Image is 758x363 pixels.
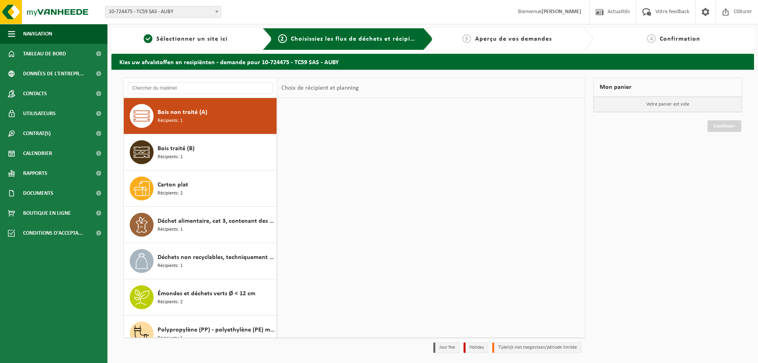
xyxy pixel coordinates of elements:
span: 4 [647,34,656,43]
span: Tableau de bord [23,44,66,64]
span: Rapports [23,163,47,183]
button: Polypropylène (PP) - polyethylène (PE) mix, dur, coloré Récipients: 1 [124,316,277,351]
span: Utilisateurs [23,104,56,124]
span: Polypropylène (PP) - polyethylène (PE) mix, dur, coloré [158,325,275,335]
h2: Kies uw afvalstoffen en recipiënten - demande pour 10-724475 - TC59 SAS - AUBY [111,54,754,69]
span: Déchets non recyclables, techniquement non combustibles (combustibles) [158,253,275,262]
span: Récipients: 1 [158,262,183,270]
span: Navigation [23,24,52,44]
span: Carton plat [158,180,188,190]
span: Données de l'entrepr... [23,64,84,84]
span: Boutique en ligne [23,203,71,223]
span: 3 [462,34,471,43]
span: Sélectionner un site ici [156,36,228,42]
input: Chercher du matériel [128,82,273,94]
span: 1 [144,34,152,43]
div: Mon panier [593,78,742,97]
span: Confirmation [660,36,700,42]
span: Récipients: 1 [158,153,183,161]
span: Récipients: 1 [158,335,183,342]
li: Tijdelijk niet toegestaan/période limitée [492,342,581,353]
button: Bois traité (B) Récipients: 1 [124,134,277,171]
button: Déchet alimentaire, cat 3, contenant des produits d'origine animale, emballage synthétique Récipi... [124,207,277,243]
span: Récipients: 1 [158,226,183,233]
span: Récipients: 1 [158,117,183,125]
span: Aperçu de vos demandes [475,36,552,42]
span: Conditions d'accepta... [23,223,83,243]
span: Documents [23,183,53,203]
span: 2 [278,34,287,43]
a: 1Sélectionner un site ici [115,34,256,44]
li: Jour fixe [433,342,460,353]
li: Holiday [464,342,488,353]
span: Émondes et déchets verts Ø < 12 cm [158,289,255,298]
span: Contrat(s) [23,124,51,143]
span: Calendrier [23,143,52,163]
span: Bois non traité (A) [158,108,207,117]
span: Récipients: 2 [158,190,183,197]
button: Carton plat Récipients: 2 [124,171,277,207]
span: Récipients: 2 [158,298,183,306]
a: Continuer [707,120,741,132]
button: Bois non traité (A) Récipients: 1 [124,98,277,134]
p: Votre panier est vide [594,97,742,112]
div: Choix de récipient et planning [277,78,363,98]
span: Choisissiez les flux de déchets et récipients [291,36,423,42]
button: Émondes et déchets verts Ø < 12 cm Récipients: 2 [124,279,277,316]
button: Déchets non recyclables, techniquement non combustibles (combustibles) Récipients: 1 [124,243,277,279]
span: Déchet alimentaire, cat 3, contenant des produits d'origine animale, emballage synthétique [158,216,275,226]
span: Contacts [23,84,47,104]
span: 10-724475 - TC59 SAS - AUBY [105,6,221,18]
span: Bois traité (B) [158,144,195,153]
strong: [PERSON_NAME] [542,9,581,15]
